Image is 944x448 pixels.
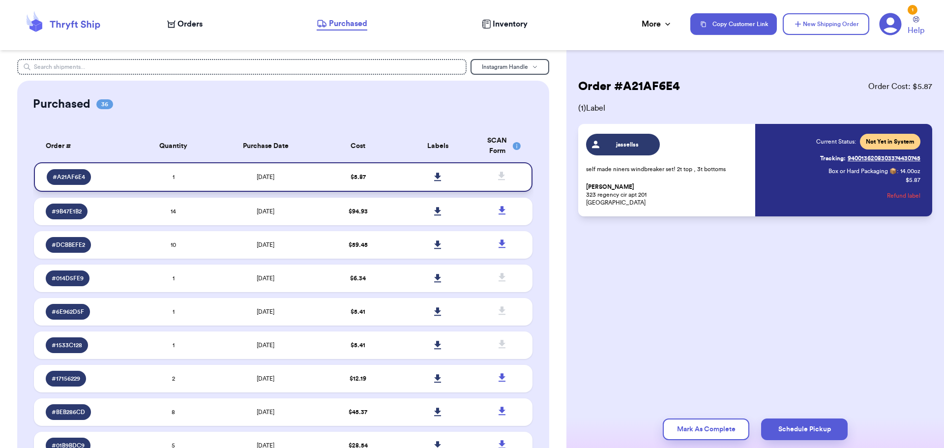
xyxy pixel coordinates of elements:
[33,96,90,112] h2: Purchased
[96,99,113,109] span: 36
[897,167,898,175] span: :
[471,59,549,75] button: Instagram Handle
[351,342,365,348] span: $ 5.41
[351,174,366,180] span: $ 5.87
[171,209,176,214] span: 14
[52,241,85,249] span: # DCBBEFE2
[350,275,366,281] span: $ 6.34
[52,341,82,349] span: # 1533C128
[663,418,749,440] button: Mark As Complete
[257,342,274,348] span: [DATE]
[171,242,176,248] span: 10
[257,409,274,415] span: [DATE]
[351,309,365,315] span: $ 5.41
[908,25,924,36] span: Help
[906,176,920,184] p: $ 5.87
[257,242,274,248] span: [DATE]
[586,183,634,191] span: [PERSON_NAME]
[257,209,274,214] span: [DATE]
[908,5,917,15] div: 1
[816,138,856,146] span: Current Status:
[866,138,914,146] span: Not Yet in System
[349,409,367,415] span: $ 45.37
[349,242,368,248] span: $ 59.45
[257,376,274,382] span: [DATE]
[52,208,82,215] span: # 9B47E1B2
[349,209,368,214] span: $ 94.93
[908,16,924,36] a: Help
[172,409,175,415] span: 8
[586,183,749,207] p: 323 regency cir apt 201 [GEOGRAPHIC_DATA]
[820,154,846,162] span: Tracking:
[761,418,848,440] button: Schedule Pickup
[350,376,366,382] span: $ 12.19
[329,18,367,30] span: Purchased
[52,308,84,316] span: # 6E962D5F
[900,167,920,175] span: 14.00 oz
[482,18,528,30] a: Inventory
[257,174,274,180] span: [DATE]
[484,136,521,156] div: SCAN Form
[317,18,367,30] a: Purchased
[134,130,213,162] th: Quantity
[52,274,84,282] span: # 014D5FE9
[257,309,274,315] span: [DATE]
[173,342,175,348] span: 1
[173,309,175,315] span: 1
[167,18,203,30] a: Orders
[868,81,932,92] span: Order Cost: $ 5.87
[604,141,651,149] span: jassellss
[578,79,680,94] h2: Order # A21AF6E4
[34,130,134,162] th: Order #
[173,275,175,281] span: 1
[828,168,897,174] span: Box or Hard Packaging 📦
[53,173,85,181] span: # A21AF6E4
[783,13,869,35] button: New Shipping Order
[173,174,175,180] span: 1
[820,150,920,166] a: Tracking:9400136208303374430745
[398,130,477,162] th: Labels
[172,376,175,382] span: 2
[493,18,528,30] span: Inventory
[52,375,80,383] span: # 17156229
[17,59,467,75] input: Search shipments...
[578,102,932,114] span: ( 1 ) Label
[642,18,673,30] div: More
[52,408,85,416] span: # BEB286CD
[318,130,398,162] th: Cost
[690,13,777,35] button: Copy Customer Link
[586,165,749,173] p: self made niners windbreaker set! 2t top , 3t bottoms
[879,13,902,35] a: 1
[482,64,528,70] span: Instagram Handle
[177,18,203,30] span: Orders
[257,275,274,281] span: [DATE]
[887,185,920,207] button: Refund label
[213,130,318,162] th: Purchase Date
